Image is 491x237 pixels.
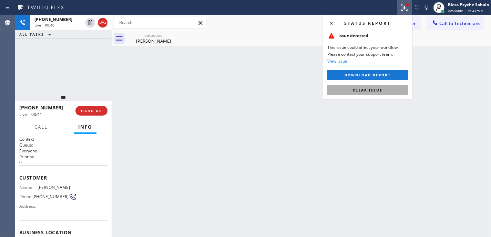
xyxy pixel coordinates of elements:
[19,229,108,236] span: Business location
[19,148,108,154] p: Everyone
[127,38,180,44] div: [PERSON_NAME]
[30,120,52,134] button: Call
[34,17,72,22] span: [PHONE_NUMBER]
[448,2,489,8] div: Bless Psyche Sabalo
[19,154,108,160] h2: Priority:
[98,18,108,28] button: Hang up
[19,136,108,142] h1: Context
[448,8,483,13] span: Available | 3h 41min
[38,185,72,190] span: [PERSON_NAME]
[127,31,180,46] div: Nicolo Nur
[127,33,180,38] div: outbound
[422,3,431,12] button: Mute
[85,18,95,28] button: Hold Customer
[19,32,44,37] span: ALL TASKS
[19,104,63,111] span: [PHONE_NUMBER]
[19,160,108,165] p: 0
[19,194,32,199] span: Phone:
[78,124,92,130] span: Info
[427,17,484,30] button: Call to Technicians
[19,174,108,181] span: Customer
[19,204,38,209] span: Address:
[32,194,69,199] span: [PHONE_NUMBER]
[34,124,48,130] span: Call
[114,17,206,28] input: Search
[15,30,58,39] button: ALL TASKS
[34,23,54,28] span: Live | 00:40
[439,20,480,26] span: Call to Technicians
[19,185,38,190] span: Name:
[19,111,42,117] span: Live | 00:41
[19,142,108,148] h2: Queue:
[81,108,102,113] span: HANG UP
[75,106,108,116] button: HANG UP
[74,120,96,134] button: Info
